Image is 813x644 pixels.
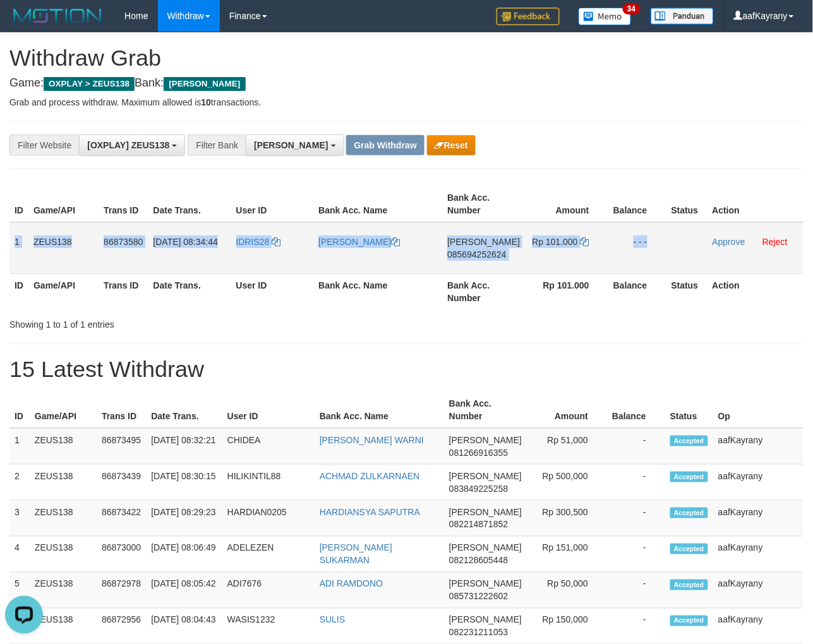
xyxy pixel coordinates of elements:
[9,313,329,331] div: Showing 1 to 1 of 1 entries
[527,428,607,465] td: Rp 51,000
[30,428,97,465] td: ZEUS138
[713,537,804,573] td: aafKayrany
[449,592,508,602] span: Copy 085731222602 to clipboard
[608,222,666,274] td: - - -
[146,501,222,537] td: [DATE] 08:29:23
[666,186,708,222] th: Status
[146,573,222,609] td: [DATE] 08:05:42
[713,465,804,501] td: aafKayrany
[97,428,146,465] td: 86873495
[97,465,146,501] td: 86873439
[9,134,79,156] div: Filter Website
[79,134,185,156] button: [OXPLAY] ZEUS138
[713,392,804,428] th: Op
[146,428,222,465] td: [DATE] 08:32:21
[320,435,424,445] a: [PERSON_NAME] WARNI
[449,448,508,458] span: Copy 081266916355 to clipboard
[527,573,607,609] td: Rp 50,000
[164,77,245,91] span: [PERSON_NAME]
[708,186,804,222] th: Action
[713,428,804,465] td: aafKayrany
[670,616,708,626] span: Accepted
[525,273,608,309] th: Rp 101.000
[99,186,148,222] th: Trans ID
[188,134,246,156] div: Filter Bank
[346,135,424,155] button: Grab Withdraw
[670,508,708,518] span: Accepted
[449,543,522,553] span: [PERSON_NAME]
[9,465,30,501] td: 2
[442,273,525,309] th: Bank Acc. Number
[449,615,522,625] span: [PERSON_NAME]
[670,472,708,482] span: Accepted
[9,392,30,428] th: ID
[607,501,665,537] td: -
[222,573,315,609] td: ADI7676
[449,507,522,517] span: [PERSON_NAME]
[449,556,508,566] span: Copy 082128605448 to clipboard
[320,615,345,625] a: SULIS
[201,97,211,107] strong: 10
[9,77,804,90] h4: Game: Bank:
[449,471,522,481] span: [PERSON_NAME]
[670,436,708,446] span: Accepted
[146,537,222,573] td: [DATE] 08:06:49
[97,537,146,573] td: 86873000
[320,471,420,481] a: ACHMAD ZULKARNAEN
[449,579,522,589] span: [PERSON_NAME]
[9,45,804,71] h1: Withdraw Grab
[99,273,148,309] th: Trans ID
[5,5,43,43] button: Open LiveChat chat widget
[231,186,314,222] th: User ID
[449,628,508,638] span: Copy 082231211053 to clipboard
[665,392,713,428] th: Status
[447,249,506,259] span: Copy 085694252624 to clipboard
[30,501,97,537] td: ZEUS138
[30,537,97,573] td: ZEUS138
[607,428,665,465] td: -
[222,428,315,465] td: CHIDEA
[427,135,476,155] button: Reset
[713,237,745,247] a: Approve
[527,537,607,573] td: Rp 151,000
[146,465,222,501] td: [DATE] 08:30:15
[581,237,589,247] a: Copy 101000 to clipboard
[315,392,444,428] th: Bank Acc. Name
[607,465,665,501] td: -
[9,96,804,109] p: Grab and process withdraw. Maximum allowed is transactions.
[28,273,99,309] th: Game/API
[623,3,640,15] span: 34
[154,237,218,247] span: [DATE] 08:34:44
[44,77,135,91] span: OXPLAY > ZEUS138
[449,484,508,494] span: Copy 083849225258 to clipboard
[30,573,97,609] td: ZEUS138
[607,392,665,428] th: Balance
[708,273,804,309] th: Action
[320,543,392,566] a: [PERSON_NAME] SUKARMAN
[607,537,665,573] td: -
[313,186,442,222] th: Bank Acc. Name
[670,544,708,554] span: Accepted
[146,392,222,428] th: Date Trans.
[527,501,607,537] td: Rp 300,500
[222,465,315,501] td: HILIKINTIL88
[666,273,708,309] th: Status
[148,186,231,222] th: Date Trans.
[9,573,30,609] td: 5
[525,186,608,222] th: Amount
[9,428,30,465] td: 1
[713,573,804,609] td: aafKayrany
[670,580,708,590] span: Accepted
[527,392,607,428] th: Amount
[608,273,666,309] th: Balance
[97,392,146,428] th: Trans ID
[231,273,314,309] th: User ID
[87,140,169,150] span: [OXPLAY] ZEUS138
[9,537,30,573] td: 4
[30,465,97,501] td: ZEUS138
[579,8,632,25] img: Button%20Memo.svg
[97,501,146,537] td: 86873422
[449,520,508,530] span: Copy 082214871852 to clipboard
[713,501,804,537] td: aafKayrany
[318,237,400,247] a: [PERSON_NAME]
